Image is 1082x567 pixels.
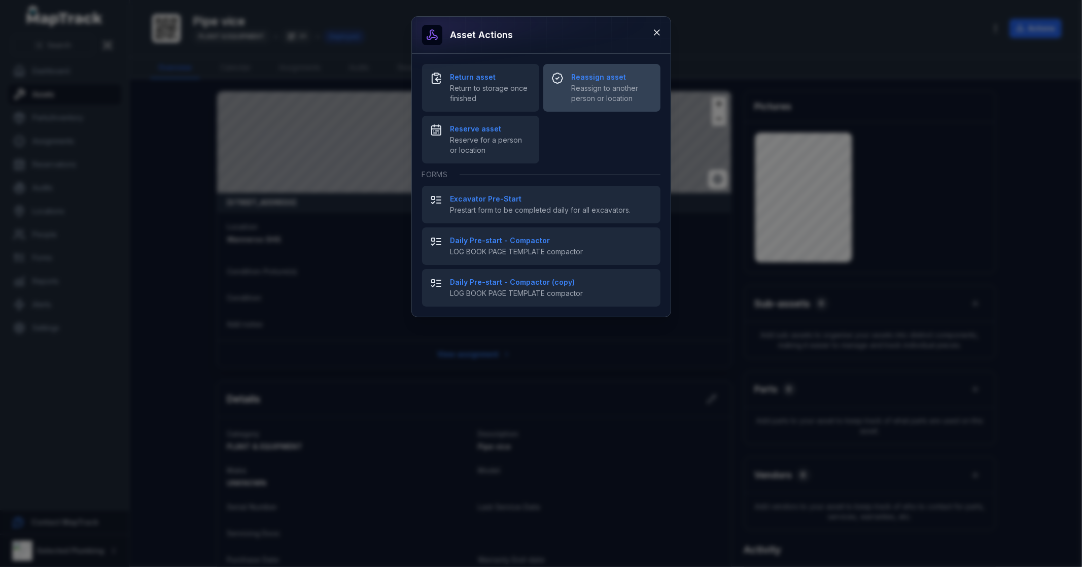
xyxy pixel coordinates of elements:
[422,227,660,265] button: Daily Pre-start - CompactorLOG BOOK PAGE TEMPLATE compactor
[572,72,652,82] strong: Reassign asset
[422,64,539,112] button: Return assetReturn to storage once finished
[422,269,660,307] button: Daily Pre-start - Compactor (copy)LOG BOOK PAGE TEMPLATE compactor
[450,288,652,298] span: LOG BOOK PAGE TEMPLATE compactor
[422,116,539,163] button: Reserve assetReserve for a person or location
[450,72,531,82] strong: Return asset
[450,247,652,257] span: LOG BOOK PAGE TEMPLATE compactor
[450,28,513,42] h3: Asset actions
[450,124,531,134] strong: Reserve asset
[450,236,652,246] strong: Daily Pre-start - Compactor
[543,64,660,112] button: Reassign assetReassign to another person or location
[422,186,660,223] button: Excavator Pre-StartPrestart form to be completed daily for all excavators.
[450,194,652,204] strong: Excavator Pre-Start
[450,277,652,287] strong: Daily Pre-start - Compactor (copy)
[572,83,652,104] span: Reassign to another person or location
[450,83,531,104] span: Return to storage once finished
[450,205,652,215] span: Prestart form to be completed daily for all excavators.
[450,135,531,155] span: Reserve for a person or location
[422,163,660,186] div: Forms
